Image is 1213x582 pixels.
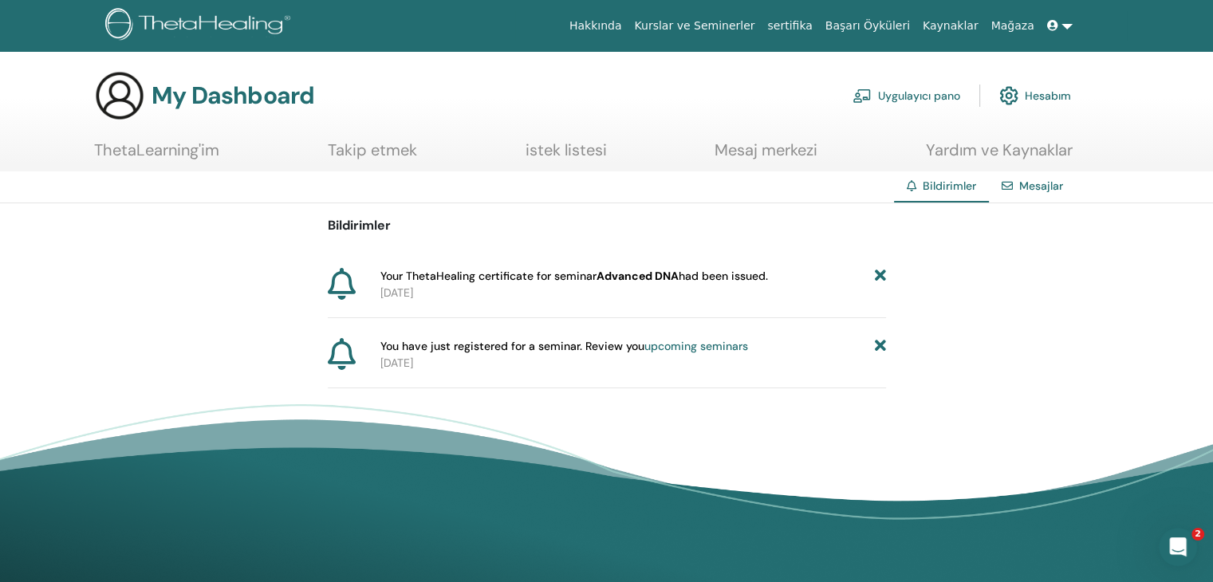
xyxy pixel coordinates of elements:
[1159,528,1197,566] iframe: Intercom live chat
[105,8,296,44] img: logo.png
[1191,528,1204,541] span: 2
[380,355,886,372] p: [DATE]
[380,285,886,301] p: [DATE]
[926,140,1073,171] a: Yardım ve Kaynaklar
[94,70,145,121] img: generic-user-icon.jpg
[628,11,761,41] a: Kurslar ve Seminerler
[152,81,314,110] h3: My Dashboard
[984,11,1040,41] a: Mağaza
[1019,179,1063,193] a: Mesajlar
[916,11,985,41] a: Kaynaklar
[761,11,818,41] a: sertifika
[563,11,628,41] a: Hakkında
[819,11,916,41] a: Başarı Öyküleri
[328,140,417,171] a: Takip etmek
[853,78,960,113] a: Uygulayıcı pano
[526,140,607,171] a: istek listesi
[923,179,976,193] span: Bildirimler
[380,338,748,355] span: You have just registered for a seminar. Review you
[999,82,1018,109] img: cog.svg
[94,140,219,171] a: ThetaLearning'im
[380,268,768,285] span: Your ThetaHealing certificate for seminar had been issued.
[999,78,1071,113] a: Hesabım
[853,88,872,103] img: chalkboard-teacher.svg
[644,339,748,353] a: upcoming seminars
[597,269,679,283] b: Advanced DNA
[715,140,817,171] a: Mesaj merkezi
[328,216,886,235] p: Bildirimler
